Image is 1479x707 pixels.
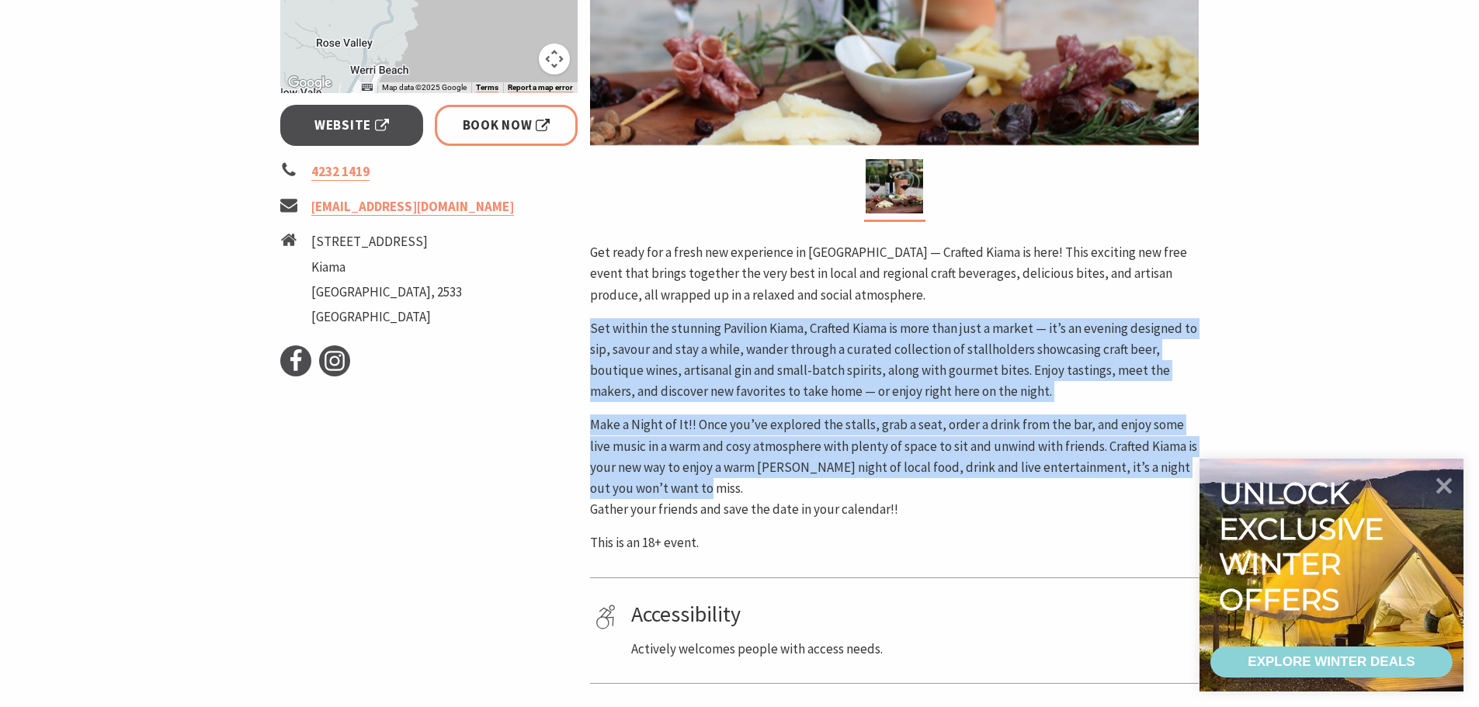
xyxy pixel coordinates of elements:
[284,73,335,93] img: Google
[284,73,335,93] a: Open this area in Google Maps (opens a new window)
[1210,646,1453,678] a: EXPLORE WINTER DEALS
[435,105,578,146] a: Book Now
[311,307,462,328] li: [GEOGRAPHIC_DATA]
[590,318,1199,403] p: Set within the stunning Pavilion Kiama, Crafted Kiama is more than just a market — it’s an evenin...
[382,83,467,92] span: Map data ©2025 Google
[362,82,373,93] button: Keyboard shortcuts
[311,282,462,303] li: [GEOGRAPHIC_DATA], 2533
[280,105,424,146] a: Website
[866,159,923,213] img: Wine and cheese placed on a table to enjoy
[463,115,550,136] span: Book Now
[590,532,1199,553] p: This is an 18+ event.
[476,83,498,92] a: Terms
[311,163,370,181] a: 4232 1419
[590,242,1199,306] p: Get ready for a fresh new experience in [GEOGRAPHIC_DATA] — Crafted Kiama is here! This exciting ...
[311,231,462,252] li: [STREET_ADDRESS]
[311,198,514,216] a: [EMAIL_ADDRESS][DOMAIN_NAME]
[311,257,462,278] li: Kiama
[1219,476,1390,617] div: Unlock exclusive winter offers
[1248,646,1415,678] div: EXPLORE WINTER DEALS
[631,601,1193,628] h4: Accessibility
[539,43,570,75] button: Map camera controls
[508,83,573,92] a: Report a map error
[590,414,1199,520] p: Make a Night of It!! Once you’ve explored the stalls, grab a seat, order a drink from the bar, an...
[631,639,1193,660] p: Actively welcomes people with access needs.
[314,115,389,136] span: Website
